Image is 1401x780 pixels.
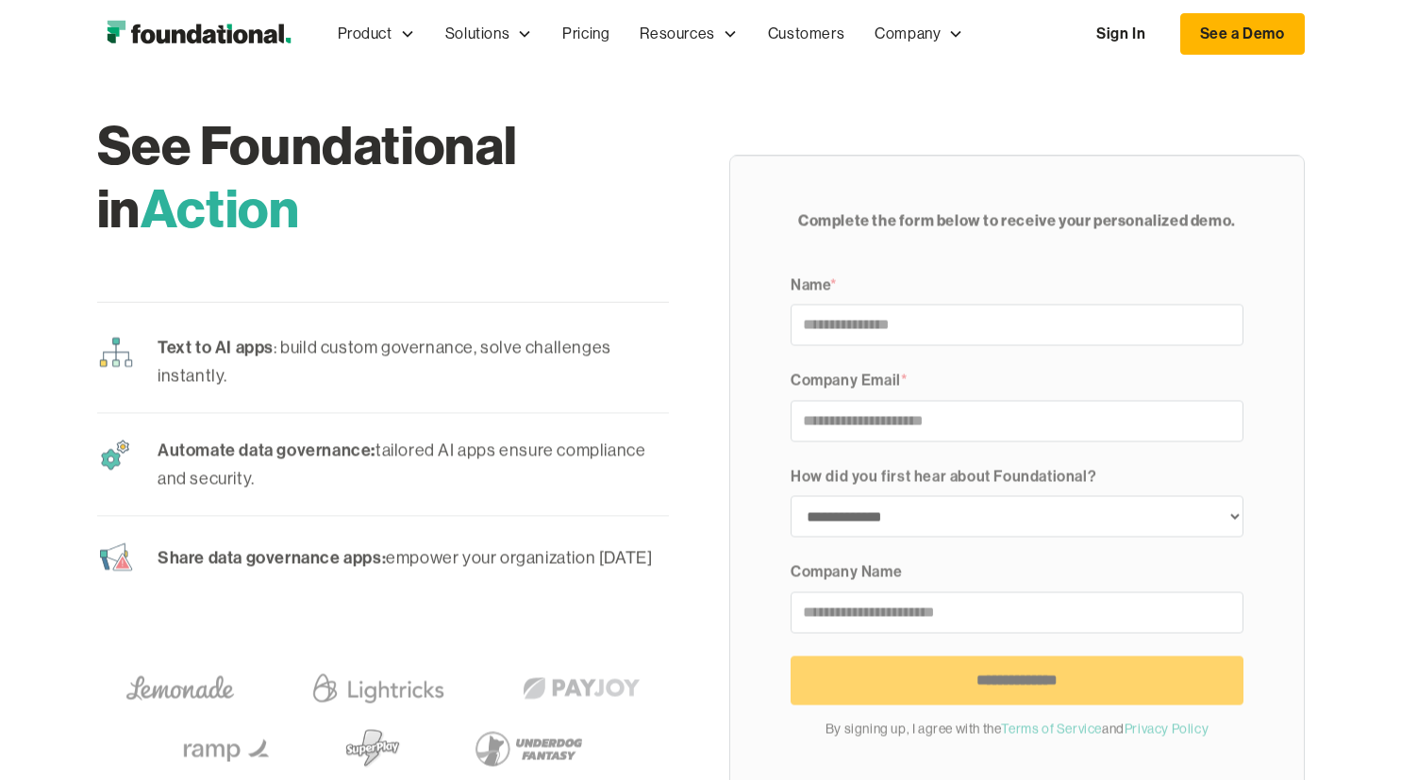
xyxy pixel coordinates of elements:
div: Company Email [791,369,1243,393]
a: Customers [753,3,859,65]
div: Solutions [445,22,509,46]
img: Ramp Logo [172,722,285,775]
span: Share data governance apps: [158,547,386,569]
span: Text to AI apps [158,337,274,358]
strong: Complete the form below to receive your personalized demo. [798,210,1236,229]
div: Name [791,273,1243,297]
a: home [97,15,300,53]
a: Pricing [547,3,625,65]
img: Streamline code icon [97,334,135,372]
img: Lemonade Logo [113,662,245,715]
p: tailored AI apps ensure compliance and security. [158,437,669,493]
div: Product [323,3,430,65]
div: Company Name [791,560,1243,585]
span: Automate data governance [158,440,375,461]
p: empower your organization [DATE] [158,544,652,573]
div: Company [859,3,978,65]
img: Foundational Logo [97,15,300,53]
div: Product [338,22,392,46]
div: By signing up, I agree with the and [791,718,1243,739]
img: Lightricks Logo [306,662,449,715]
strong: : [371,440,375,461]
div: Resources [640,22,714,46]
div: Solutions [430,3,547,65]
p: : build custom governance, solve challenges instantly. [158,334,669,390]
form: Product [791,273,1243,739]
iframe: Chat Widget [1307,689,1401,780]
div: How did you first hear about Foundational? [791,464,1243,489]
img: Payjoy logo [509,662,652,715]
a: See a Demo [1180,13,1305,55]
div: Company [875,22,941,46]
img: Underdog Fantasy Logo [461,722,593,775]
img: Data Contracts Icon [97,539,135,577]
a: Privacy Policy [1124,721,1208,736]
a: Terms of Service [1001,721,1102,736]
span: Action [141,174,300,241]
div: Resources [625,3,752,65]
a: Sign In [1077,14,1164,54]
h1: See Foundational in [97,113,669,240]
